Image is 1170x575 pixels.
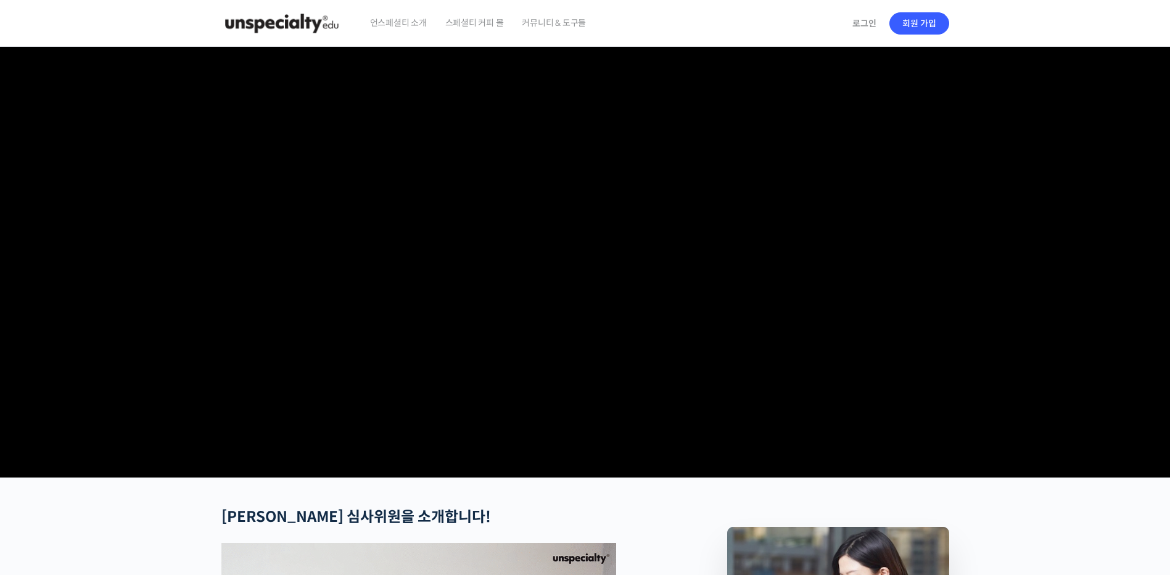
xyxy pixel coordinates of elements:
[221,508,485,526] strong: [PERSON_NAME] 심사위원을 소개합니다
[845,9,884,38] a: 로그인
[221,508,662,526] h2: !
[889,12,949,35] a: 회원 가입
